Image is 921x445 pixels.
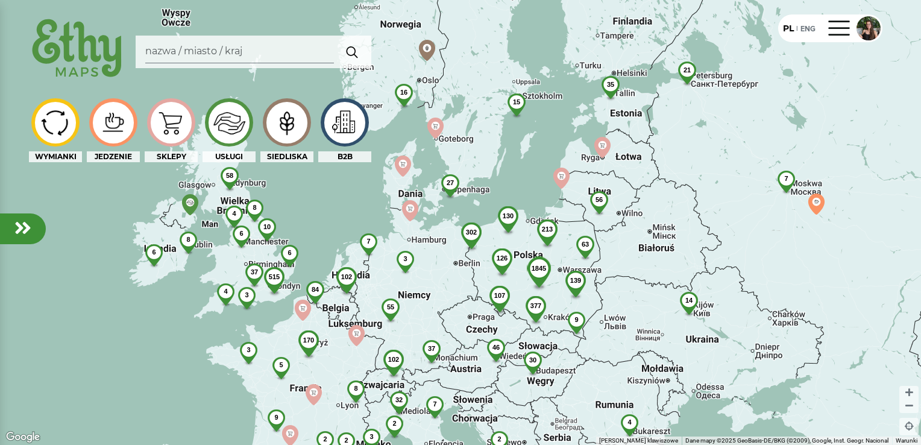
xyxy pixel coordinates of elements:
[245,291,248,298] span: 3
[488,206,528,245] img: 130
[784,175,788,182] span: 7
[387,303,394,311] span: 55
[232,210,236,217] span: 4
[312,286,319,293] span: 84
[482,248,522,288] img: 126
[451,222,491,262] img: 302
[684,66,691,74] span: 21
[400,89,407,96] span: 16
[516,296,556,335] img: 377
[596,196,603,203] span: 56
[447,179,454,186] span: 27
[344,437,348,444] span: 2
[323,435,327,443] span: 2
[251,268,258,276] span: 37
[354,385,357,392] span: 8
[503,212,514,219] span: 130
[324,105,365,140] img: icon-image
[260,151,313,162] div: SIEDLISKA
[685,297,693,304] span: 14
[3,429,43,445] a: Pokaż ten obszar w Mapach Google (otwiera się w nowym oknie)
[896,437,917,444] a: Warunki (otwiera się w nowej karcie)
[497,254,508,262] span: 126
[388,356,399,363] span: 102
[428,345,435,352] span: 37
[145,40,334,63] input: Search
[209,103,249,142] img: icon-image
[369,433,373,440] span: 3
[341,40,363,64] img: search.svg
[794,24,800,34] div: |
[607,81,614,88] span: 35
[274,414,278,421] span: 9
[529,356,536,364] span: 30
[253,204,256,211] span: 8
[3,429,43,445] img: Google
[327,267,366,306] img: 102
[403,255,407,262] span: 3
[341,273,352,280] span: 102
[266,103,307,142] img: icon-image
[582,241,589,248] span: 63
[279,361,283,368] span: 5
[542,226,553,233] span: 213
[151,103,191,142] img: icon-image
[87,151,140,162] div: JEDZENIE
[203,151,256,162] div: USŁUGI
[289,330,328,370] img: 170
[29,14,126,84] img: ethy-logo
[145,151,198,162] div: SKLEPY
[783,22,794,35] div: PL
[627,418,631,426] span: 4
[395,396,403,403] span: 32
[800,22,816,35] div: ENG
[433,400,436,408] span: 7
[366,238,370,245] span: 7
[29,151,82,162] div: WYMIANKI
[254,267,294,306] img: 515
[224,288,227,295] span: 4
[556,271,596,310] img: 139
[269,273,280,280] span: 515
[303,336,314,344] span: 170
[318,151,371,162] div: B2B
[93,108,133,137] img: icon-image
[186,236,190,243] span: 8
[152,248,156,256] span: 6
[480,286,520,325] img: 107
[530,302,541,309] span: 377
[574,316,578,323] span: 9
[513,98,520,106] span: 15
[288,249,291,256] span: 6
[685,437,888,444] span: Dane mapy ©2025 GeoBasis-DE/BKG (©2009), Google, Inst. Geogr. Nacional
[374,350,413,389] img: 102
[570,277,581,284] span: 139
[527,219,567,259] img: 213
[492,344,500,351] span: 46
[35,105,75,140] img: icon-image
[599,437,678,445] button: Skróty klawiszowe
[494,292,505,299] span: 107
[497,435,501,443] span: 2
[466,229,477,236] span: 302
[532,265,546,272] span: 1845
[247,346,250,353] span: 3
